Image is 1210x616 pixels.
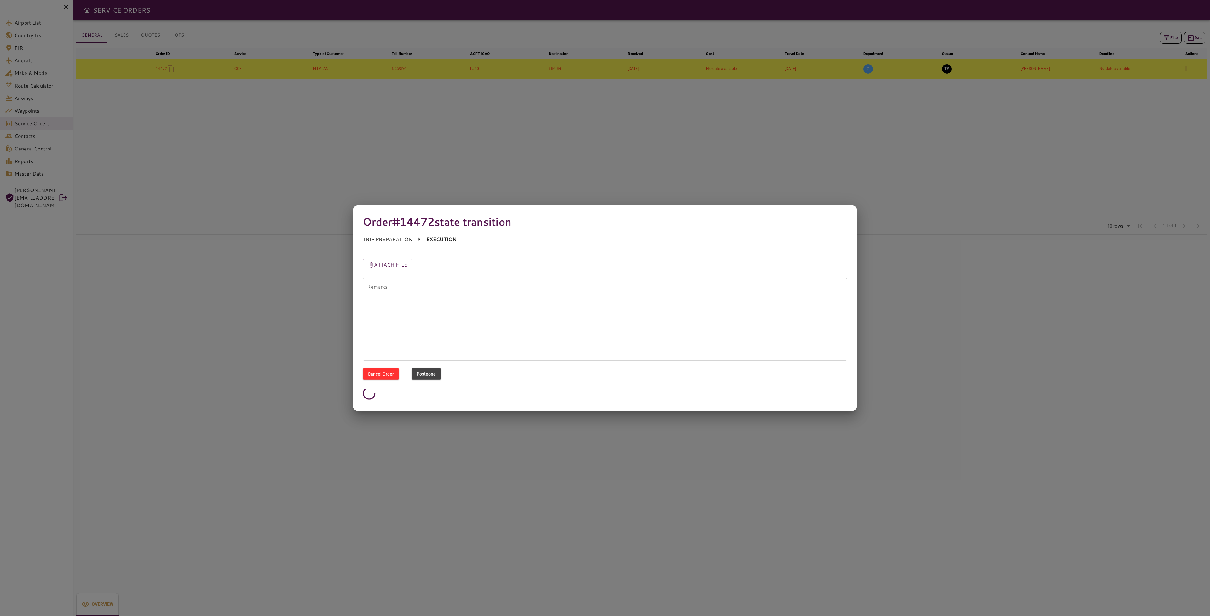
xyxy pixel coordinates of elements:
p: EXECUTION [426,235,457,243]
h4: Order #14472 state transition [363,215,847,228]
p: TRIP PREPARATION [363,235,412,243]
p: Attach file [374,261,407,268]
button: Attach file [363,259,412,270]
button: Postpone [412,368,441,380]
button: Cancel Order [363,368,399,380]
